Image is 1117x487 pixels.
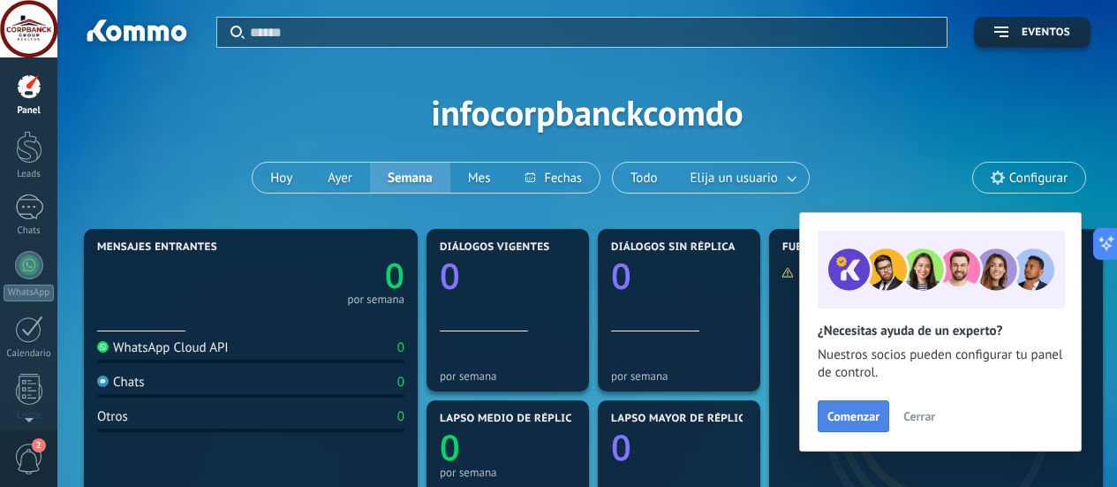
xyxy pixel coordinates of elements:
[782,241,885,254] span: Fuentes de leads
[4,105,55,117] div: Panel
[440,413,579,425] span: Lapso medio de réplica
[974,17,1091,48] button: Eventos
[903,410,935,422] span: Cerrar
[611,422,631,471] text: 0
[611,241,736,254] span: Diálogos sin réplica
[440,466,576,479] div: por semana
[32,438,46,453] span: 2
[4,285,54,301] div: WhatsApp
[397,339,404,356] div: 0
[397,408,404,425] div: 0
[450,163,509,193] button: Mes
[818,323,1063,339] h2: ¿Necesitas ayuda de un experto?
[895,403,943,430] button: Cerrar
[310,163,370,193] button: Ayer
[347,295,404,304] div: por semana
[818,346,1063,382] span: Nuestros socios pueden configurar tu panel de control.
[370,163,450,193] button: Semana
[4,348,55,360] div: Calendario
[97,241,217,254] span: Mensajes entrantes
[97,374,145,391] div: Chats
[1009,171,1068,186] span: Configurar
[611,369,747,383] div: por semana
[611,413,751,425] span: Lapso mayor de réplica
[97,339,229,356] div: WhatsApp Cloud API
[440,251,460,300] text: 0
[613,163,675,193] button: Todo
[251,252,404,299] a: 0
[508,163,599,193] button: Fechas
[440,369,576,383] div: por semana
[97,376,109,387] img: Chats
[97,408,128,425] div: Otros
[611,251,631,300] text: 0
[818,400,889,432] button: Comenzar
[97,341,109,353] img: WhatsApp Cloud API
[4,225,55,237] div: Chats
[385,252,404,299] text: 0
[687,166,781,190] span: Elija un usuario
[1022,27,1070,39] span: Eventos
[440,422,460,471] text: 0
[440,241,550,254] span: Diálogos vigentes
[397,374,404,391] div: 0
[781,265,996,280] div: No hay suficientes datos para mostrar
[827,410,879,422] span: Comenzar
[4,169,55,180] div: Leads
[253,163,310,193] button: Hoy
[675,163,809,193] button: Elija un usuario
